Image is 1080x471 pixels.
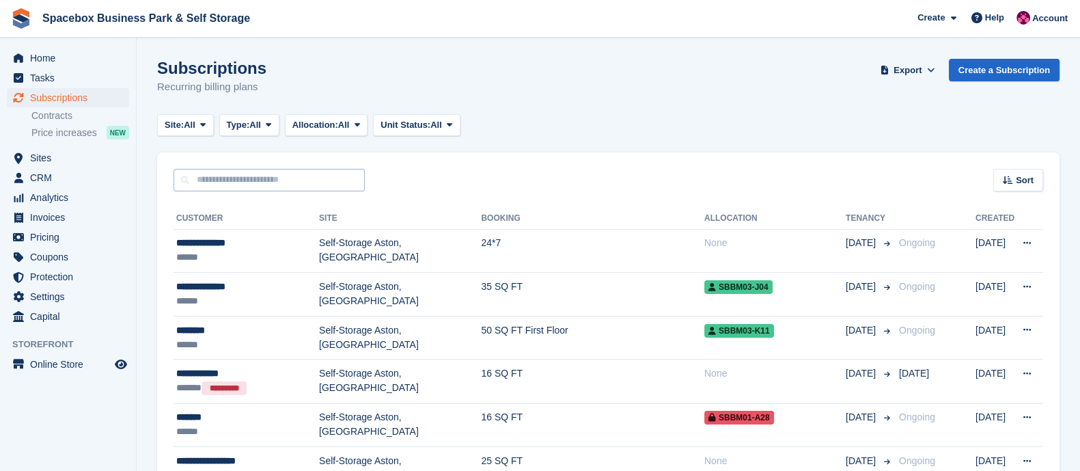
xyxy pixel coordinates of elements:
[7,168,129,187] a: menu
[30,49,112,68] span: Home
[7,355,129,374] a: menu
[7,49,129,68] a: menu
[430,118,442,132] span: All
[899,368,929,379] span: [DATE]
[338,118,350,132] span: All
[894,64,922,77] span: Export
[481,273,704,317] td: 35 SQ FT
[380,118,430,132] span: Unit Status:
[7,88,129,107] a: menu
[30,355,112,374] span: Online Store
[899,412,935,422] span: Ongoing
[157,59,266,77] h1: Subscriptions
[704,411,774,425] span: SBBM01-A28
[30,287,112,306] span: Settings
[704,324,774,338] span: SBBM03-K11
[846,208,894,230] th: Tenancy
[7,208,129,227] a: menu
[174,208,319,230] th: Customer
[30,267,112,286] span: Protection
[7,307,129,326] a: menu
[31,126,97,139] span: Price increases
[12,338,136,351] span: Storefront
[899,455,935,466] span: Ongoing
[285,114,368,137] button: Allocation: All
[157,114,214,137] button: Site: All
[319,229,481,273] td: Self-Storage Aston, [GEOGRAPHIC_DATA]
[975,273,1014,317] td: [DATE]
[7,188,129,207] a: menu
[319,273,481,317] td: Self-Storage Aston, [GEOGRAPHIC_DATA]
[184,118,195,132] span: All
[30,88,112,107] span: Subscriptions
[319,403,481,447] td: Self-Storage Aston, [GEOGRAPHIC_DATA]
[30,148,112,167] span: Sites
[899,281,935,292] span: Ongoing
[1016,11,1030,25] img: Avishka Chauhan
[113,356,129,373] a: Preview store
[846,410,878,425] span: [DATE]
[899,325,935,336] span: Ongoing
[319,208,481,230] th: Site
[985,11,1004,25] span: Help
[319,316,481,360] td: Self-Storage Aston, [GEOGRAPHIC_DATA]
[846,236,878,250] span: [DATE]
[157,79,266,95] p: Recurring billing plans
[7,148,129,167] a: menu
[30,307,112,326] span: Capital
[319,360,481,403] td: Self-Storage Aston, [GEOGRAPHIC_DATA]
[917,11,945,25] span: Create
[30,168,112,187] span: CRM
[11,8,31,29] img: stora-icon-8386f47178a22dfd0bd8f6a31ec36ba5ce8667c1dd55bd0f319d3a0aa187defe.svg
[373,114,460,137] button: Unit Status: All
[7,228,129,247] a: menu
[975,360,1014,403] td: [DATE]
[949,59,1060,81] a: Create a Subscription
[481,403,704,447] td: 16 SQ FT
[481,316,704,360] td: 50 SQ FT First Floor
[704,280,773,294] span: SBBM03-J04
[975,229,1014,273] td: [DATE]
[165,118,184,132] span: Site:
[37,7,255,29] a: Spacebox Business Park & Self Storage
[704,366,846,381] div: None
[107,126,129,139] div: NEW
[7,68,129,88] a: menu
[7,247,129,267] a: menu
[30,68,112,88] span: Tasks
[30,188,112,207] span: Analytics
[227,118,250,132] span: Type:
[7,287,129,306] a: menu
[481,360,704,403] td: 16 SQ FT
[975,208,1014,230] th: Created
[7,267,129,286] a: menu
[704,236,846,250] div: None
[1016,174,1034,187] span: Sort
[846,323,878,338] span: [DATE]
[30,208,112,227] span: Invoices
[30,228,112,247] span: Pricing
[846,366,878,381] span: [DATE]
[219,114,279,137] button: Type: All
[249,118,261,132] span: All
[481,208,704,230] th: Booking
[704,208,846,230] th: Allocation
[899,237,935,248] span: Ongoing
[846,280,878,294] span: [DATE]
[31,109,129,122] a: Contracts
[975,403,1014,447] td: [DATE]
[975,316,1014,360] td: [DATE]
[846,454,878,468] span: [DATE]
[1032,12,1068,25] span: Account
[31,125,129,140] a: Price increases NEW
[292,118,338,132] span: Allocation:
[878,59,938,81] button: Export
[30,247,112,267] span: Coupons
[704,454,846,468] div: None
